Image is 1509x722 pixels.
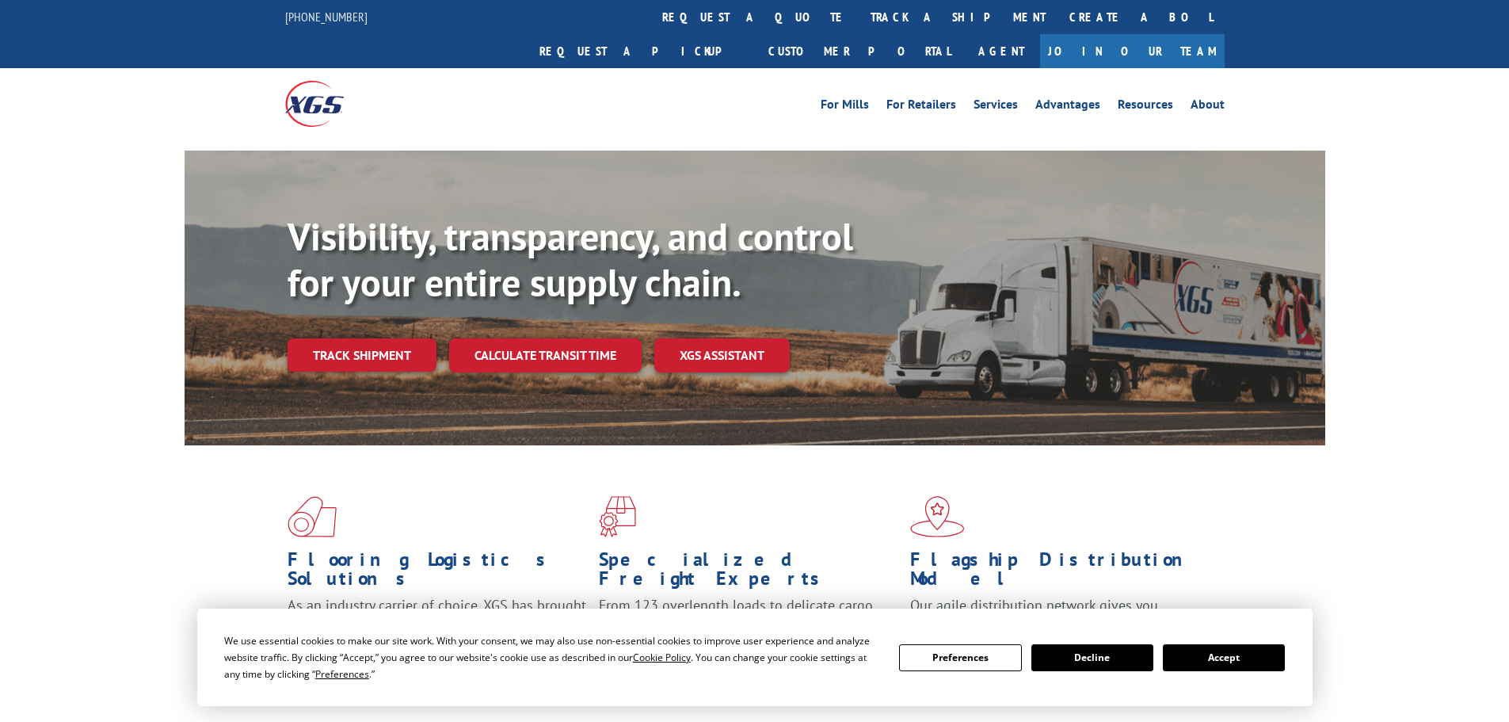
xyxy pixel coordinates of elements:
[224,632,880,682] div: We use essential cookies to make our site work. With your consent, we may also use non-essential ...
[288,338,436,372] a: Track shipment
[599,496,636,537] img: xgs-icon-focused-on-flooring-red
[910,550,1210,596] h1: Flagship Distribution Model
[197,609,1313,706] div: Cookie Consent Prompt
[1118,98,1173,116] a: Resources
[599,550,898,596] h1: Specialized Freight Experts
[910,596,1202,633] span: Our agile distribution network gives you nationwide inventory management on demand.
[899,644,1021,671] button: Preferences
[633,651,691,664] span: Cookie Policy
[599,596,898,667] p: From 123 overlength loads to delicate cargo, our experienced staff knows the best way to move you...
[886,98,956,116] a: For Retailers
[288,550,587,596] h1: Flooring Logistics Solutions
[285,9,368,25] a: [PHONE_NUMBER]
[1031,644,1153,671] button: Decline
[288,496,337,537] img: xgs-icon-total-supply-chain-intelligence-red
[756,34,962,68] a: Customer Portal
[1040,34,1225,68] a: Join Our Team
[962,34,1040,68] a: Agent
[1163,644,1285,671] button: Accept
[315,667,369,681] span: Preferences
[1035,98,1100,116] a: Advantages
[1191,98,1225,116] a: About
[449,338,642,372] a: Calculate transit time
[528,34,756,68] a: Request a pickup
[974,98,1018,116] a: Services
[288,596,586,652] span: As an industry carrier of choice, XGS has brought innovation and dedication to flooring logistics...
[910,496,965,537] img: xgs-icon-flagship-distribution-model-red
[821,98,869,116] a: For Mills
[288,212,853,307] b: Visibility, transparency, and control for your entire supply chain.
[654,338,790,372] a: XGS ASSISTANT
